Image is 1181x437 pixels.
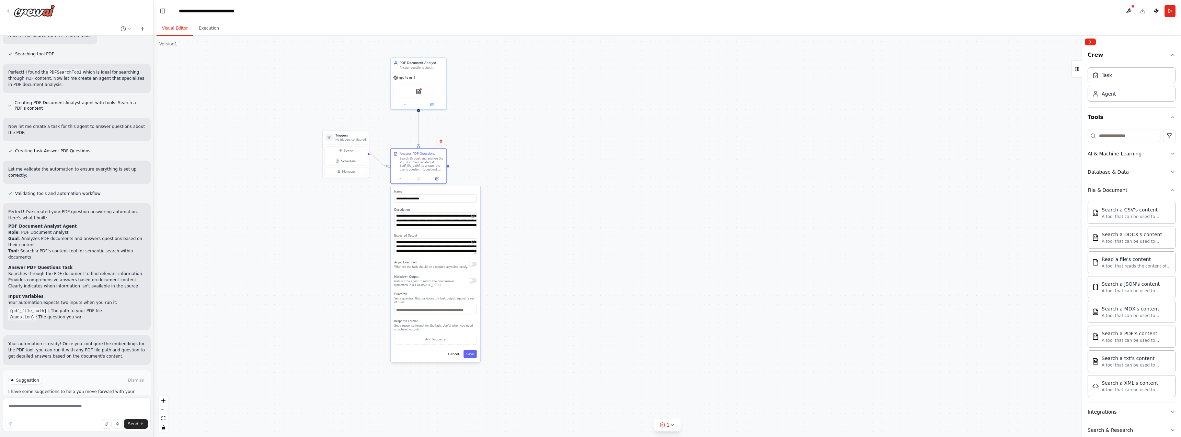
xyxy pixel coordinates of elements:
[470,213,476,219] button: Open in editor
[8,236,145,248] li: : Analyzes PDF documents and answers questions based on their content
[400,151,435,156] div: Answer PDF Questions
[390,148,447,184] div: Answer PDF QuestionsSearch through and analyze the PDF document located at {pdf_file_path} to ans...
[1088,168,1129,175] div: Database & Data
[368,152,388,168] g: Edge from triggers to 1d237e04-7c15-40e0-97d8-b3ec62aed6d0
[8,166,145,178] p: Let me validate the automation to ensure everything is set up correctly:
[8,341,145,359] p: Your automation is ready! Once you configure the embeddings for the PDF tool, you can run it with...
[159,414,168,423] button: fit view
[128,421,138,427] span: Send
[8,389,145,400] p: I have some suggestions to help you move forward with your automation.
[394,275,418,278] span: Markdown Output
[463,350,477,358] button: Save
[1102,362,1171,368] div: A tool that can be used to semantic search a query from a txt's content.
[1088,65,1176,107] div: Crew
[394,208,477,212] label: Description
[159,405,168,414] button: zoom out
[324,146,367,155] button: Event
[8,69,145,88] p: Perfect! I found the which is ideal for searching through PDF content. Now let me create an agent...
[322,130,369,178] div: TriggersNo triggers configuredEventScheduleManage
[8,33,92,39] p: Now let me search for PDF-related tools:
[390,57,447,110] div: PDF Document AnalystAnswer questions about content within PDF documents by searching through and ...
[1092,284,1099,291] img: Jsonsearchtool
[436,137,445,146] button: Delete node
[416,89,421,94] img: PDFSearchTool
[1088,187,1127,194] div: File & Document
[5,419,15,429] button: Improve this prompt
[400,61,444,65] div: PDF Document Analyst
[8,299,145,306] p: Your automation expects two inputs when you run it:
[159,41,177,47] div: Version 1
[400,66,444,70] div: Answer questions about content within PDF documents by searching through and analyzing the docume...
[341,159,356,163] span: Schedule
[1088,163,1176,181] button: Database & Data
[137,25,148,33] button: Start a new chat
[8,308,48,314] code: {pdf_file_path}
[102,419,112,429] button: Upload files
[8,229,145,236] li: : PDF Document Analyst
[1102,72,1112,79] div: Task
[127,377,145,384] button: Dismiss
[394,261,416,264] span: Async Execution
[1102,281,1171,287] div: Search a JSON's content
[14,4,55,17] img: Logo
[394,265,468,269] p: Whether the task should be executed asynchronously.
[1102,355,1171,362] div: Search a txt's content
[1102,313,1171,318] div: A tool that can be used to semantic search a query from a MDX's content.
[335,138,366,142] p: No triggers configured
[399,76,415,80] span: gpt-4o-mini
[1102,256,1171,263] div: Read a file's content
[1102,387,1171,393] div: A tool that can be used to semantic search a query from a XML's content.
[1088,403,1176,421] button: Integrations
[416,112,421,146] g: Edge from 5ea2314b-3181-447d-b6e7-7570488144d5 to 1d237e04-7c15-40e0-97d8-b3ec62aed6d0
[14,100,145,111] span: Creating PDF Document Analyst agent with tools: Search a PDF's content
[48,69,83,76] code: PDFSearchTool
[324,167,367,176] button: Manage
[159,396,168,405] button: zoom in
[1088,145,1176,163] button: AI & Machine Learning
[16,378,39,383] span: Suggestion
[15,51,54,57] span: Searching tool PDF
[157,21,193,36] button: Visual Editor
[394,292,477,296] label: Guardrail
[8,314,36,320] code: {question}
[400,157,444,171] div: Search through and analyze the PDF document located at {pdf_file_path} to answer the user's quest...
[8,248,145,260] li: : Search a PDF's content tool for semantic search within documents
[8,224,77,229] strong: PDF Document Analyst Agent
[1092,259,1099,266] img: Filereadtool
[8,209,145,221] p: Perfect! I've created your PDF question-answering automation. Here's what I built:
[8,265,72,270] strong: Answer PDF Questions Task
[1092,209,1099,216] img: Csvsearchtool
[446,350,462,358] button: Cancel
[1102,330,1171,337] div: Search a PDF's content
[1092,234,1099,241] img: Docxsearchtool
[394,334,477,344] button: Add Property
[8,249,18,253] strong: Tool
[1102,231,1171,238] div: Search a DOCX's content
[1102,380,1171,386] div: Search a XML's content
[667,422,670,428] span: 1
[8,123,145,136] p: Now let me create a task for this agent to answer questions about the PDF:
[124,419,148,429] button: Send
[1102,305,1171,312] div: Search a MDX's content
[1102,206,1171,213] div: Search a CSV's content
[394,297,477,304] p: Set a guardrail that validates the task output against a set of rules.
[193,21,225,36] button: Execution
[394,324,477,331] p: Set a response format for the task. Useful when you need structured outputs.
[8,277,145,283] li: Provides comprehensive answers based on document content
[159,423,168,432] button: toggle interactivity
[1092,383,1099,390] img: Xmlsearchtool
[8,230,19,235] strong: Role
[15,191,101,196] span: Validating tools and automation workflow
[394,190,477,194] label: Name
[8,236,19,241] strong: Goal
[1088,181,1176,199] button: File & Document
[8,271,145,277] li: Searches through the PDF document to find relevant information
[15,148,90,154] span: Creating task Answer PDF Questions
[1088,108,1176,127] button: Tools
[1102,338,1171,343] div: A tool that can be used to semantic search a query from a PDF's content.
[158,6,168,16] button: Hide left sidebar
[394,319,477,323] label: Response Format
[1092,308,1099,315] img: Mdxsearchtool
[429,176,445,182] button: Open in side panel
[470,239,476,245] button: Open in editor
